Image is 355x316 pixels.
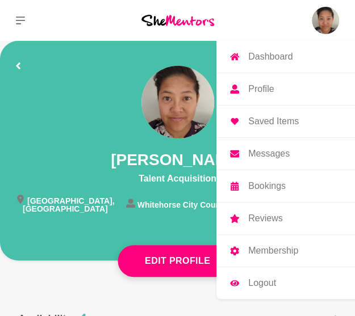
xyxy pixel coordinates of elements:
p: Saved Items [248,117,299,126]
button: AnnaDashboardProfileSaved ItemsMessagesBookingsReviewsMembershipLogout [312,7,339,34]
img: She Mentors Logo [141,15,214,26]
li: Whitehorse City Council [122,199,234,209]
img: Anna [312,7,339,34]
p: Reviews [248,214,282,223]
p: Talent Acquisition [9,172,346,186]
p: Bookings [248,182,286,191]
h1: [PERSON_NAME] [9,150,346,170]
p: Membership [248,246,298,255]
p: Logout [248,279,276,288]
button: Edit Profile [118,245,237,277]
p: Profile [248,85,274,94]
li: [GEOGRAPHIC_DATA], [GEOGRAPHIC_DATA] [9,195,122,213]
p: Dashboard [248,52,293,61]
p: Messages [248,149,290,158]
